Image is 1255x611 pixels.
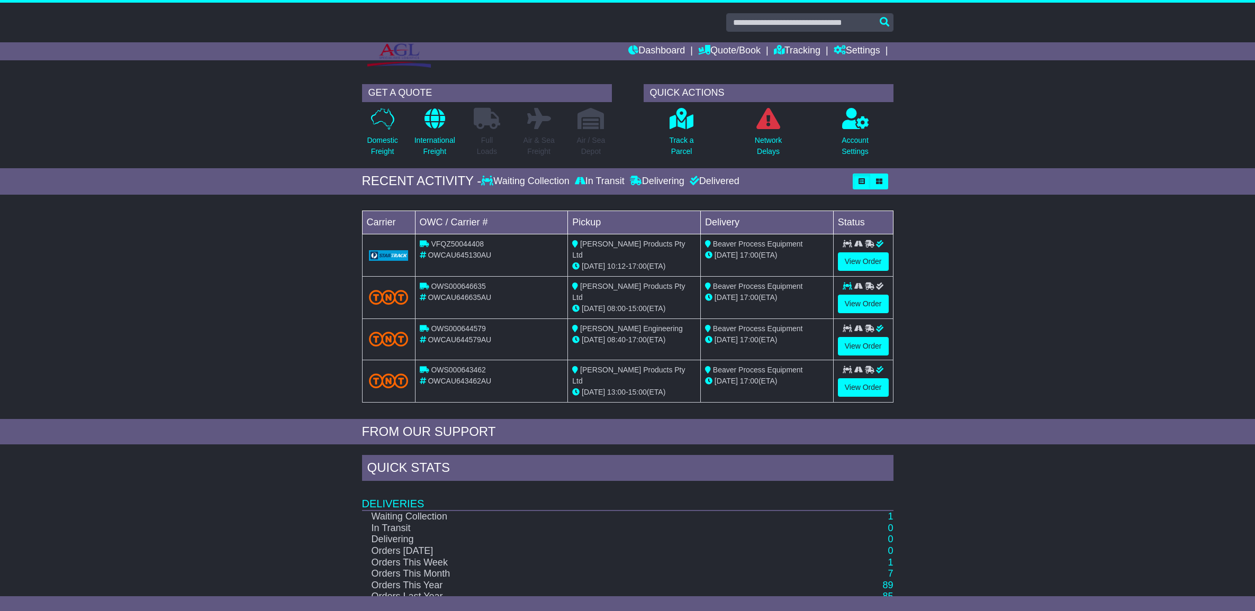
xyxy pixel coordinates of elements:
span: [DATE] [715,335,738,344]
div: GET A QUOTE [362,84,612,102]
a: 1 [888,557,893,568]
div: - (ETA) [572,387,696,398]
span: OWS000643462 [431,366,486,374]
p: Air & Sea Freight [523,135,555,157]
a: Quote/Book [698,42,761,60]
span: 17:00 [740,251,759,259]
div: RECENT ACTIVITY - [362,174,482,189]
span: OWCAU643462AU [428,377,491,385]
span: 17:00 [628,262,647,270]
span: [DATE] [582,388,605,396]
td: Delivering [362,534,795,545]
p: Track a Parcel [669,135,693,157]
td: Delivery [700,211,833,234]
div: (ETA) [705,292,829,303]
p: Domestic Freight [367,135,398,157]
span: 10:12 [607,262,626,270]
span: Beaver Process Equipment [713,366,803,374]
div: In Transit [572,176,627,187]
span: [DATE] [582,304,605,313]
span: [DATE] [582,335,605,344]
span: 08:00 [607,304,626,313]
span: [DATE] [582,262,605,270]
td: Status [833,211,893,234]
a: 0 [888,545,893,556]
div: (ETA) [705,250,829,261]
span: OWCAU646635AU [428,293,491,302]
span: 17:00 [628,335,647,344]
span: 08:40 [607,335,626,344]
td: Waiting Collection [362,510,795,523]
span: Beaver Process Equipment [713,324,803,333]
a: View Order [838,378,889,397]
span: [DATE] [715,251,738,259]
a: Tracking [774,42,820,60]
div: Delivering [627,176,687,187]
td: Orders This Month [362,568,795,580]
span: Beaver Process Equipment [713,282,803,290]
td: Orders [DATE] [362,545,795,557]
a: View Order [838,295,889,313]
div: Waiting Collection [481,176,572,187]
img: TNT_Domestic.png [369,290,409,304]
span: OWCAU644579AU [428,335,491,344]
a: AccountSettings [841,107,869,163]
span: 17:00 [740,335,759,344]
td: Orders This Week [362,557,795,569]
img: GetCarrierServiceLogo [369,250,409,261]
a: 0 [888,534,893,544]
span: 17:00 [740,293,759,302]
span: VFQZ50044408 [431,240,484,248]
div: Delivered [687,176,739,187]
span: 15:00 [628,304,647,313]
a: View Order [838,252,889,271]
a: 0 [888,523,893,533]
a: 1 [888,511,893,522]
div: (ETA) [705,376,829,387]
p: International Freight [414,135,455,157]
div: QUICK ACTIONS [644,84,893,102]
span: 17:00 [740,377,759,385]
td: Orders This Year [362,580,795,591]
span: [PERSON_NAME] Products Pty Ltd [572,240,685,259]
img: TNT_Domestic.png [369,332,409,346]
span: Beaver Process Equipment [713,240,803,248]
span: OWS000644579 [431,324,486,333]
a: InternationalFreight [414,107,456,163]
div: - (ETA) [572,261,696,272]
a: Dashboard [628,42,685,60]
span: [PERSON_NAME] Products Pty Ltd [572,366,685,385]
td: Deliveries [362,484,893,510]
span: [PERSON_NAME] Engineering [580,324,683,333]
div: (ETA) [705,334,829,345]
td: In Transit [362,523,795,534]
img: TNT_Domestic.png [369,373,409,388]
td: Orders Last Year [362,591,795,603]
span: OWCAU645130AU [428,251,491,259]
a: Track aParcel [669,107,694,163]
div: FROM OUR SUPPORT [362,424,893,440]
a: Settings [834,42,880,60]
span: [DATE] [715,377,738,385]
span: 13:00 [607,388,626,396]
p: Network Delays [755,135,782,157]
p: Full Loads [474,135,500,157]
td: OWC / Carrier # [415,211,568,234]
a: 7 [888,568,893,579]
span: [DATE] [715,293,738,302]
div: Quick Stats [362,455,893,484]
span: 15:00 [628,388,647,396]
a: 89 [882,580,893,590]
a: NetworkDelays [754,107,782,163]
a: DomesticFreight [366,107,398,163]
a: 85 [882,591,893,601]
a: View Order [838,337,889,355]
span: OWS000646635 [431,282,486,290]
td: Carrier [362,211,415,234]
div: - (ETA) [572,303,696,314]
span: [PERSON_NAME] Products Pty Ltd [572,282,685,302]
td: Pickup [568,211,701,234]
p: Account Settings [842,135,869,157]
p: Air / Sea Depot [577,135,606,157]
div: - (ETA) [572,334,696,345]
